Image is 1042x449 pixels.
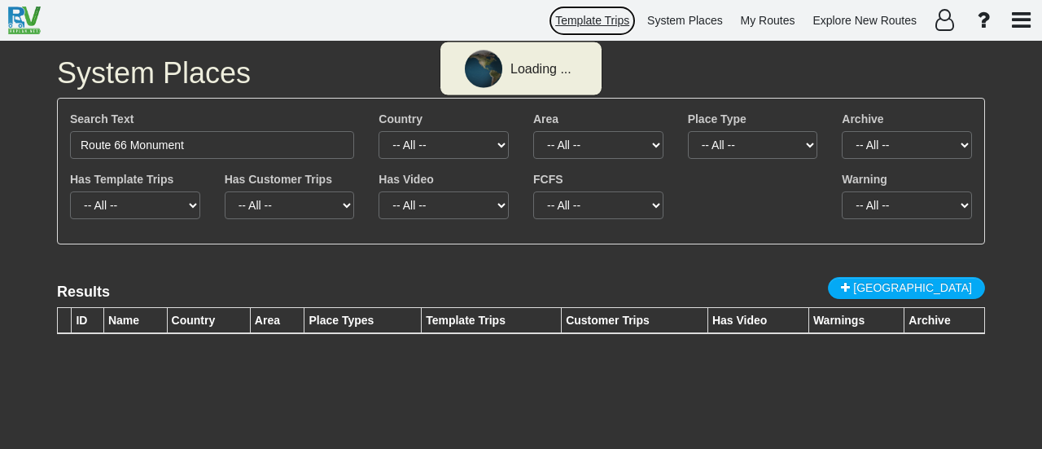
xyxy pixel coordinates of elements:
[70,171,173,187] label: Has Template Trips
[842,111,883,127] label: Archive
[812,14,917,27] span: Explore New Routes
[57,284,110,300] lable: Results
[379,111,422,127] label: Country
[103,307,167,333] th: Name
[733,5,803,37] a: My Routes
[533,171,563,187] label: FCFS
[548,5,637,37] a: Template Trips
[741,14,795,27] span: My Routes
[225,171,332,187] label: Has Customer Trips
[707,307,808,333] th: Has Video
[533,111,558,127] label: Area
[422,307,562,333] th: Template Trips
[808,307,904,333] th: Warnings
[555,14,629,27] span: Template Trips
[647,14,723,27] span: System Places
[167,307,250,333] th: Country
[70,111,134,127] label: Search Text
[853,281,972,294] span: [GEOGRAPHIC_DATA]
[842,171,887,187] label: Warning
[72,307,104,333] th: ID
[379,171,433,187] label: Has Video
[640,5,730,37] a: System Places
[904,307,985,333] th: Archive
[562,307,708,333] th: Customer Trips
[250,307,304,333] th: Area
[688,111,746,127] label: Place Type
[510,60,571,79] div: Loading ...
[57,56,251,90] span: System Places
[828,277,985,299] a: [GEOGRAPHIC_DATA]
[8,7,41,34] img: RvPlanetLogo.png
[805,5,924,37] a: Explore New Routes
[304,307,422,333] th: Place Types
